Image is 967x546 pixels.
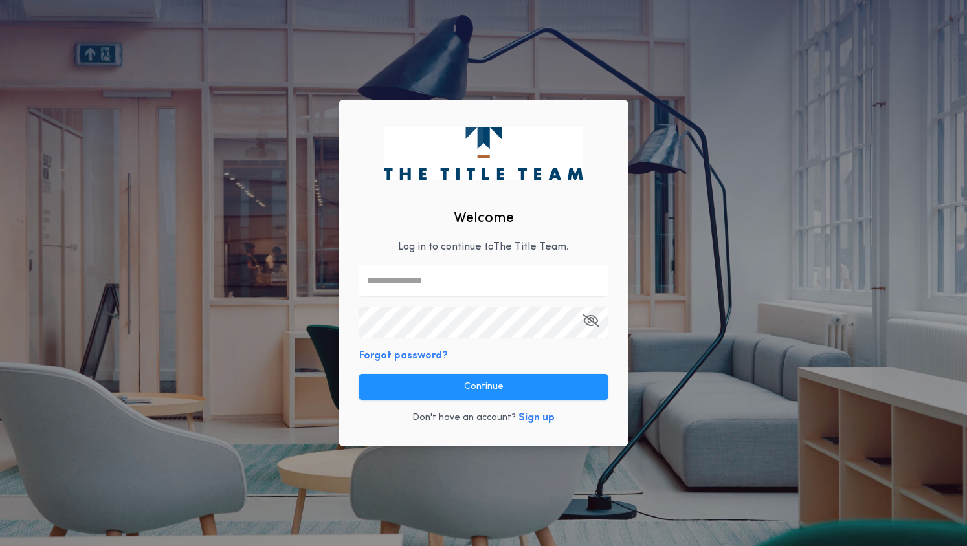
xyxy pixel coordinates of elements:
[454,208,514,229] h2: Welcome
[412,411,516,424] p: Don't have an account?
[359,348,448,364] button: Forgot password?
[398,239,569,255] p: Log in to continue to The Title Team .
[384,127,583,180] img: logo
[518,410,555,426] button: Sign up
[359,374,608,400] button: Continue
